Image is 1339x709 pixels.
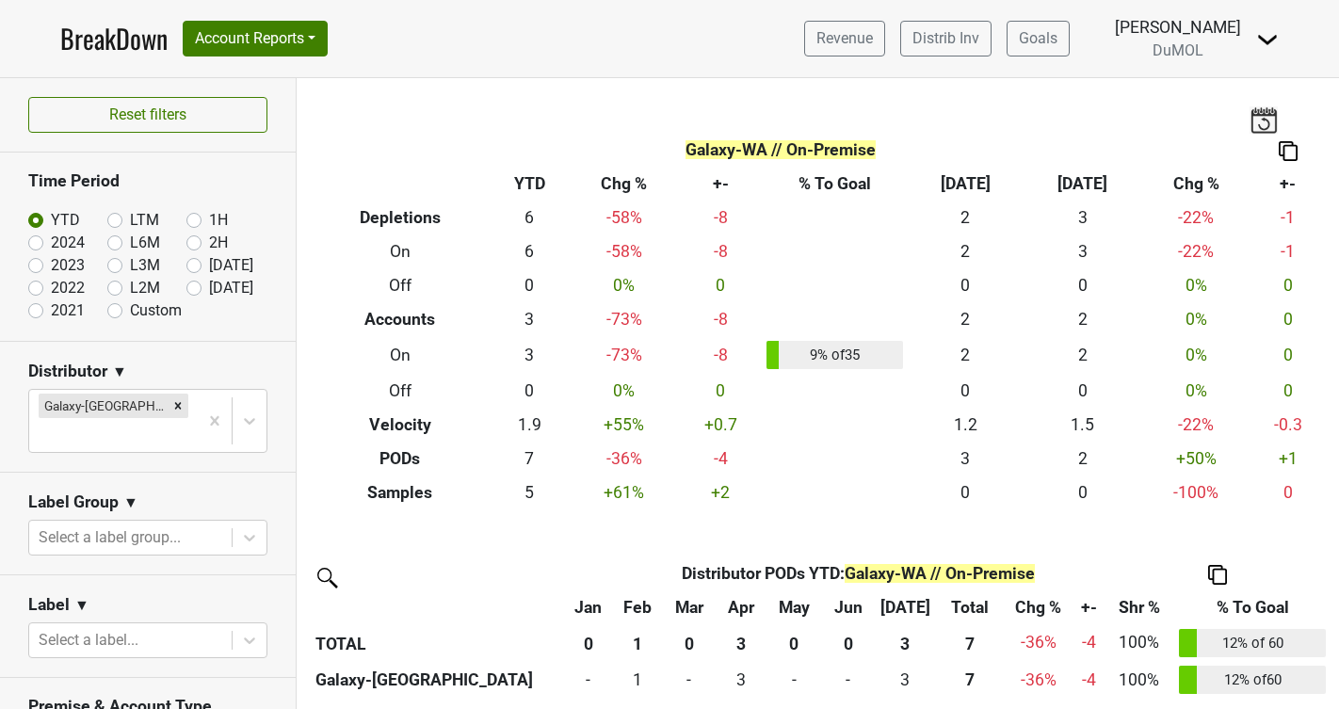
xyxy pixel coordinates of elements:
[900,21,992,56] a: Distrib Inv
[679,337,763,375] td: -8
[1024,475,1141,509] td: 0
[1024,201,1141,235] td: 3
[1250,235,1325,269] td: -1
[490,269,570,303] td: 0
[209,209,228,232] label: 1H
[1024,303,1141,337] td: 2
[612,556,1104,590] th: Distributor PODs YTD :
[1104,661,1174,699] td: 100%
[1208,565,1227,585] img: Copy to clipboard
[311,661,564,699] th: Galaxy-[GEOGRAPHIC_DATA]
[1141,442,1250,475] td: +50 %
[1141,235,1250,269] td: -22 %
[51,277,85,299] label: 2022
[490,337,570,375] td: 3
[490,374,570,408] td: 0
[1250,475,1325,509] td: 0
[1250,337,1325,375] td: 0
[1250,269,1325,303] td: 0
[209,232,228,254] label: 2H
[311,337,490,375] th: On
[612,661,662,699] td: 1
[490,168,570,201] th: YTD
[564,624,612,662] th: 0
[679,374,763,408] td: 0
[679,201,763,235] td: -8
[679,168,763,201] th: +-
[827,668,869,692] div: -
[569,442,678,475] td: -36 %
[1250,303,1325,337] td: 0
[123,491,138,514] span: ▼
[490,235,570,269] td: 6
[1003,590,1073,624] th: Chg %: activate to sort column ascending
[1250,201,1325,235] td: -1
[1024,408,1141,442] td: 1.5
[907,408,1024,442] td: 1.2
[311,303,490,337] th: Accounts
[51,254,85,277] label: 2023
[1115,15,1241,40] div: [PERSON_NAME]
[1153,41,1203,59] span: DuMOL
[1078,668,1100,692] div: -4
[311,561,341,591] img: filter
[490,475,570,509] td: 5
[311,624,564,662] th: TOTAL
[1003,661,1073,699] td: -36 %
[569,235,678,269] td: -58 %
[907,269,1024,303] td: 0
[490,408,570,442] td: 1.9
[311,235,490,269] th: On
[1141,269,1250,303] td: 0 %
[662,590,716,624] th: Mar: activate to sort column ascending
[937,661,1003,699] th: 7
[209,254,253,277] label: [DATE]
[942,668,999,692] div: 7
[28,171,267,191] h3: Time Period
[1073,590,1105,624] th: +-: activate to sort column ascending
[130,299,182,322] label: Custom
[74,594,89,617] span: ▼
[845,564,1035,583] span: Galaxy-WA // On-Premise
[907,442,1024,475] td: 3
[679,303,763,337] td: -8
[311,374,490,408] th: Off
[907,475,1024,509] td: 0
[717,590,766,624] th: Apr: activate to sort column ascending
[1250,442,1325,475] td: +1
[679,475,763,509] td: +2
[183,21,328,56] button: Account Reports
[822,624,873,662] th: 0
[1024,442,1141,475] td: 2
[717,624,766,662] th: 3
[804,21,885,56] a: Revenue
[874,590,937,624] th: Jul: activate to sort column ascending
[662,661,716,699] td: 0
[28,595,70,615] h3: Label
[490,442,570,475] td: 7
[721,668,761,692] div: 3
[612,590,662,624] th: Feb: activate to sort column ascending
[762,168,907,201] th: % To Goal
[130,254,160,277] label: L3M
[1141,303,1250,337] td: 0 %
[907,168,1024,201] th: [DATE]
[1250,168,1325,201] th: +-
[937,590,1003,624] th: Total: activate to sort column ascending
[490,201,570,235] td: 6
[1256,28,1279,51] img: Dropdown Menu
[1082,633,1096,652] span: -4
[564,590,612,624] th: Jan: activate to sort column ascending
[1174,590,1331,624] th: % To Goal: activate to sort column ascending
[1021,633,1057,652] span: -36%
[1024,374,1141,408] td: 0
[822,661,873,699] td: 0
[569,269,678,303] td: 0 %
[770,668,818,692] div: -
[679,269,763,303] td: 0
[686,140,876,159] span: Galaxy-WA // On-Premise
[766,624,823,662] th: 0
[1141,337,1250,375] td: 0 %
[617,668,658,692] div: 1
[879,668,933,692] div: 3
